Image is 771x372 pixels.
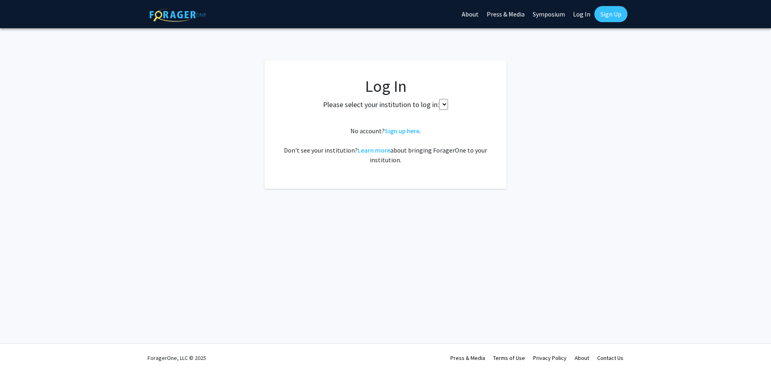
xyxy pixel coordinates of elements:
a: Terms of Use [493,354,525,362]
label: Please select your institution to log in: [323,99,439,110]
div: No account? . Don't see your institution? about bringing ForagerOne to your institution. [281,126,490,165]
img: ForagerOne Logo [150,8,206,22]
a: Contact Us [597,354,623,362]
a: Privacy Policy [533,354,567,362]
a: Sign Up [594,6,627,22]
a: Learn more about bringing ForagerOne to your institution [358,146,390,154]
a: About [575,354,589,362]
h1: Log In [281,76,490,96]
a: Press & Media [450,354,485,362]
a: Sign up here [385,127,419,135]
div: ForagerOne, LLC © 2025 [148,344,206,372]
